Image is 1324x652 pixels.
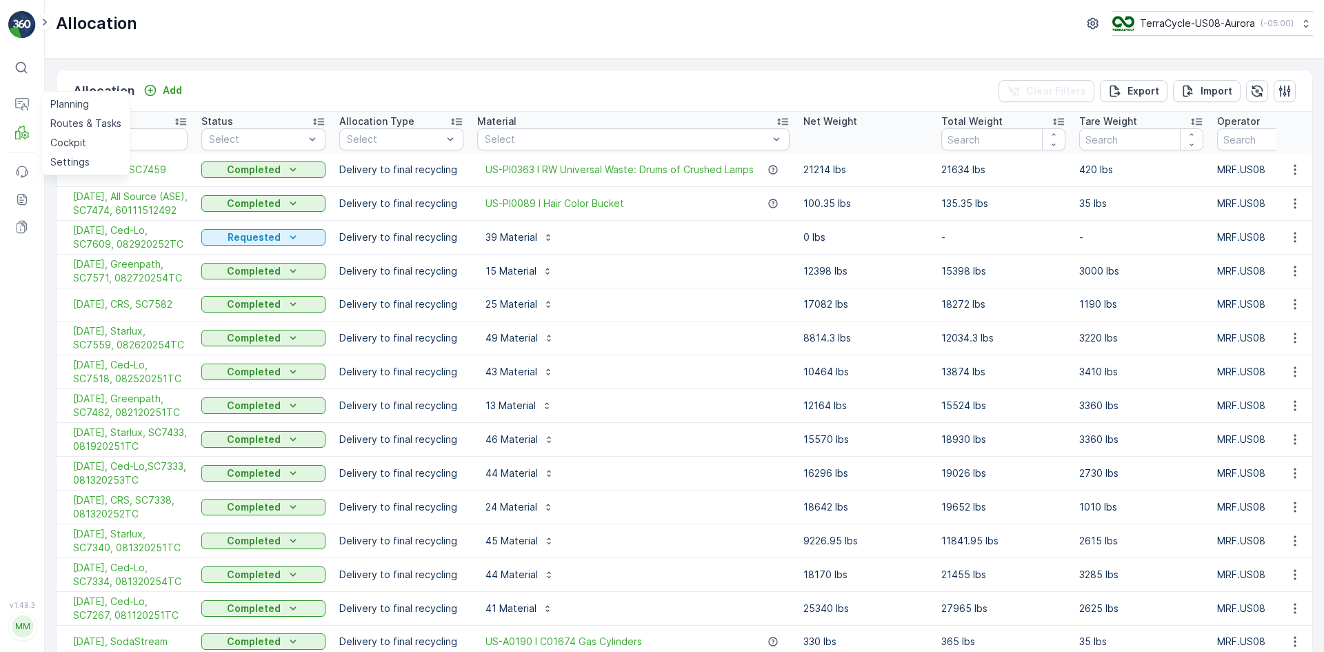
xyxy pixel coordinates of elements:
[201,431,325,448] button: Completed
[73,595,188,622] a: 08/12/25, Ced-Lo, SC7267, 081120251TC
[803,297,927,311] p: 17082 lbs
[1079,534,1203,548] p: 2615 lbs
[339,115,414,128] p: Allocation Type
[803,163,927,177] p: 21214 lbs
[999,80,1094,102] button: Clear Filters
[332,321,470,355] td: Delivery to final recycling
[73,426,188,453] span: [DATE], Starlux, SC7433, 081920251TC
[477,361,562,383] button: 43 Material
[1079,297,1203,311] p: 1190 lbs
[803,602,927,615] p: 25340 lbs
[138,82,188,99] button: Add
[73,392,188,419] a: 08/22/25, Greenpath, SC7462, 082120251TC
[1100,80,1167,102] button: Export
[227,568,281,582] p: Completed
[1112,11,1313,36] button: TerraCycle-US08-Aurora(-05:00)
[941,297,1065,311] p: 18272 lbs
[8,11,36,39] img: logo
[941,635,1065,649] p: 365 lbs
[485,365,537,379] p: 43 Material
[73,527,188,555] a: 08/14/25, Starlux, SC7340, 081320251TC
[227,331,281,345] p: Completed
[332,254,470,288] td: Delivery to final recycling
[1079,197,1203,210] p: 35 lbs
[485,399,536,413] p: 13 Material
[8,612,36,641] button: MM
[227,297,281,311] p: Completed
[1079,115,1137,128] p: Tare Weight
[56,12,137,34] p: Allocation
[477,597,561,620] button: 41 Material
[941,128,1065,150] input: Search
[201,533,325,549] button: Completed
[209,132,304,146] p: Select
[201,397,325,414] button: Completed
[803,115,857,128] p: Net Weight
[73,358,188,386] span: [DATE], Ced-Lo, SC7518, 082520251TC
[73,224,188,251] span: [DATE], Ced-Lo, SC7609, 082920252TC
[201,195,325,212] button: Completed
[803,197,927,210] p: 100.35 lbs
[803,399,927,413] p: 12164 lbs
[1079,230,1203,244] p: -
[201,600,325,617] button: Completed
[73,635,188,649] a: 08/01/25, SodaStream
[485,297,537,311] p: 25 Material
[73,493,188,521] span: [DATE], CRS, SC7338, 081320252TC
[485,602,536,615] p: 41 Material
[485,163,754,177] a: US-PI0363 I RW Universal Waste: Drums of Crushed Lamps
[941,399,1065,413] p: 15524 lbs
[485,132,768,146] p: Select
[1079,602,1203,615] p: 2625 lbs
[1079,365,1203,379] p: 3410 lbs
[477,115,516,128] p: Material
[73,163,188,177] span: [DATE], LRI, SC7459
[201,161,325,178] button: Completed
[477,496,562,518] button: 24 Material
[485,635,642,649] span: US-A0190 I C01674 Gas Cylinders
[1201,84,1232,98] p: Import
[227,433,281,446] p: Completed
[332,220,470,254] td: Delivery to final recycling
[227,635,281,649] p: Completed
[73,358,188,386] a: 08/26/25, Ced-Lo, SC7518, 082520251TC
[485,568,538,582] p: 44 Material
[12,615,34,638] div: MM
[73,460,188,487] a: 08/18/25, Ced-Lo,SC7333, 081320253TC
[73,128,188,150] input: Search
[803,635,927,649] p: 330 lbs
[73,595,188,622] span: [DATE], Ced-Lo, SC7267, 081120251TC
[201,364,325,380] button: Completed
[803,466,927,480] p: 16296 lbs
[485,466,538,480] p: 44 Material
[201,465,325,482] button: Completed
[8,601,36,609] span: v 1.49.3
[941,264,1065,278] p: 15398 lbs
[803,433,927,446] p: 15570 lbs
[803,230,927,244] p: 0 lbs
[73,324,188,352] a: 08/27/25, Starlux, SC7559, 082620254TC
[73,163,188,177] a: 09/02/25, LRI, SC7459
[163,83,182,97] p: Add
[73,297,188,311] a: 08/29/25, CRS, SC7582
[485,433,538,446] p: 46 Material
[73,224,188,251] a: 09/02/25, Ced-Lo, SC7609, 082920252TC
[1079,264,1203,278] p: 3000 lbs
[332,288,470,321] td: Delivery to final recycling
[73,392,188,419] span: [DATE], Greenpath, SC7462, 082120251TC
[332,422,470,456] td: Delivery to final recycling
[1079,399,1203,413] p: 3360 lbs
[1079,500,1203,514] p: 1010 lbs
[73,190,188,217] a: 08/22/25, All Source (ASE), SC7474, 60111512492
[73,257,188,285] span: [DATE], Greenpath, SC7571, 082720254TC
[73,460,188,487] span: [DATE], Ced-Lo,SC7333, 081320253TC
[941,568,1065,582] p: 21455 lbs
[485,230,537,244] p: 39 Material
[227,399,281,413] p: Completed
[803,264,927,278] p: 12398 lbs
[73,561,188,589] a: 08/15/25, Ced-Lo, SC7334, 081320254TC
[803,500,927,514] p: 18642 lbs
[477,226,562,248] button: 39 Material
[941,331,1065,345] p: 12034.3 lbs
[332,186,470,220] td: Delivery to final recycling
